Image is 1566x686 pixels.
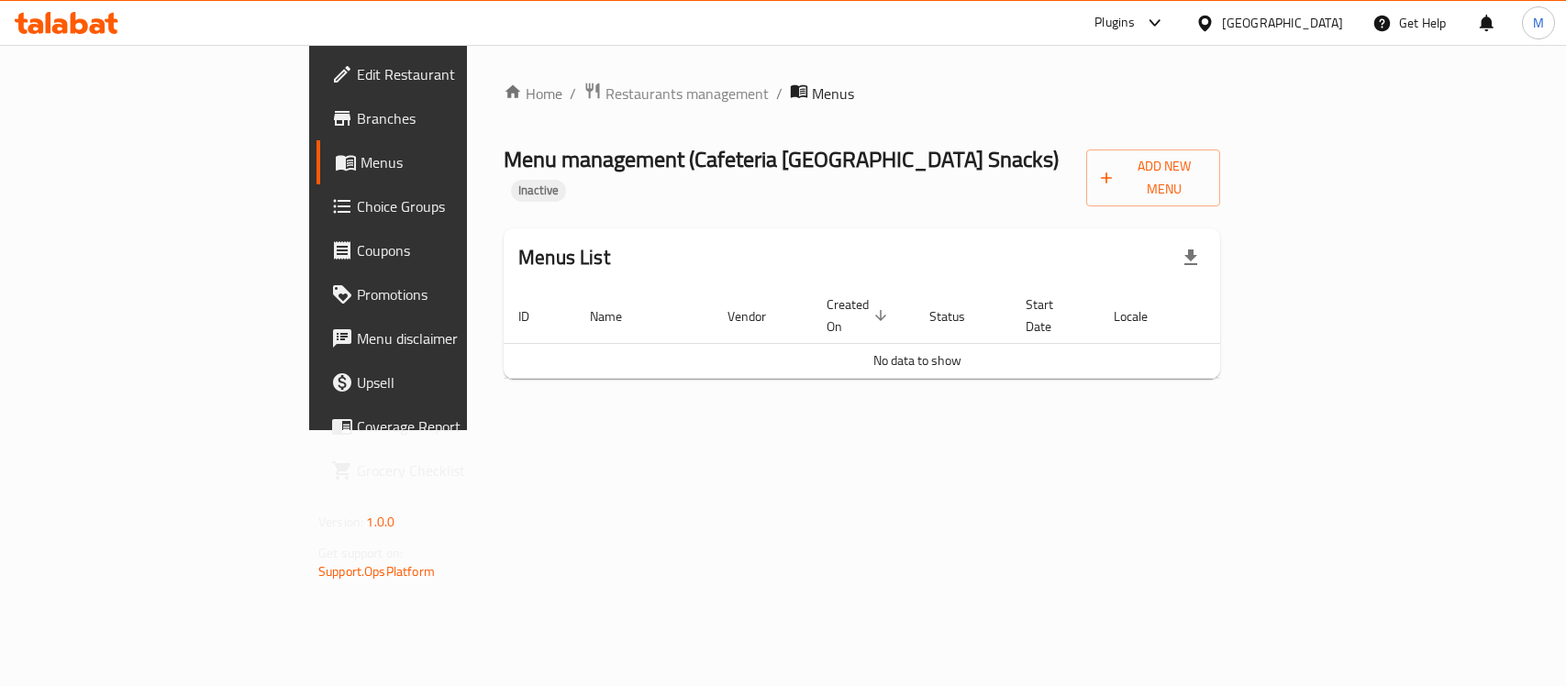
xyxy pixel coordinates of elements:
a: Promotions [317,272,571,316]
nav: breadcrumb [504,82,1220,105]
span: Promotions [357,283,556,305]
li: / [776,83,783,105]
span: Name [590,305,646,327]
div: [GEOGRAPHIC_DATA] [1222,13,1343,33]
button: Add New Menu [1086,149,1220,206]
div: Export file [1169,236,1213,280]
span: 1.0.0 [366,510,394,534]
span: Vendor [727,305,790,327]
h2: Menus List [518,244,610,271]
span: Get support on: [318,541,403,565]
span: Version: [318,510,363,534]
table: enhanced table [504,288,1331,379]
a: Edit Restaurant [317,52,571,96]
a: Support.OpsPlatform [318,559,435,583]
span: Restaurants management [605,83,769,105]
span: Edit Restaurant [357,63,556,85]
th: Actions [1194,288,1331,344]
a: Upsell [317,360,571,404]
span: Menus [812,83,854,105]
span: Add New Menu [1101,155,1205,201]
div: Plugins [1094,12,1135,34]
a: Restaurants management [583,82,769,105]
span: Coverage Report [357,415,556,437]
span: Start Date [1026,293,1077,337]
a: Menus [317,140,571,184]
span: Coupons [357,239,556,261]
span: Created On [827,293,893,337]
span: Menu management ( Cafeteria [GEOGRAPHIC_DATA] Snacks ) [504,138,1059,180]
a: Branches [317,96,571,140]
a: Coupons [317,228,571,272]
span: Status [929,305,989,327]
span: Grocery Checklist [357,459,556,481]
span: No data to show [873,349,961,372]
span: Choice Groups [357,195,556,217]
span: Menus [361,151,556,173]
span: Menu disclaimer [357,327,556,349]
a: Coverage Report [317,404,571,448]
a: Grocery Checklist [317,448,571,492]
span: Branches [357,107,556,129]
span: Upsell [357,371,556,393]
span: Locale [1114,305,1172,327]
li: / [570,83,576,105]
span: M [1533,13,1544,33]
a: Menu disclaimer [317,316,571,360]
a: Choice Groups [317,184,571,228]
span: ID [518,305,553,327]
